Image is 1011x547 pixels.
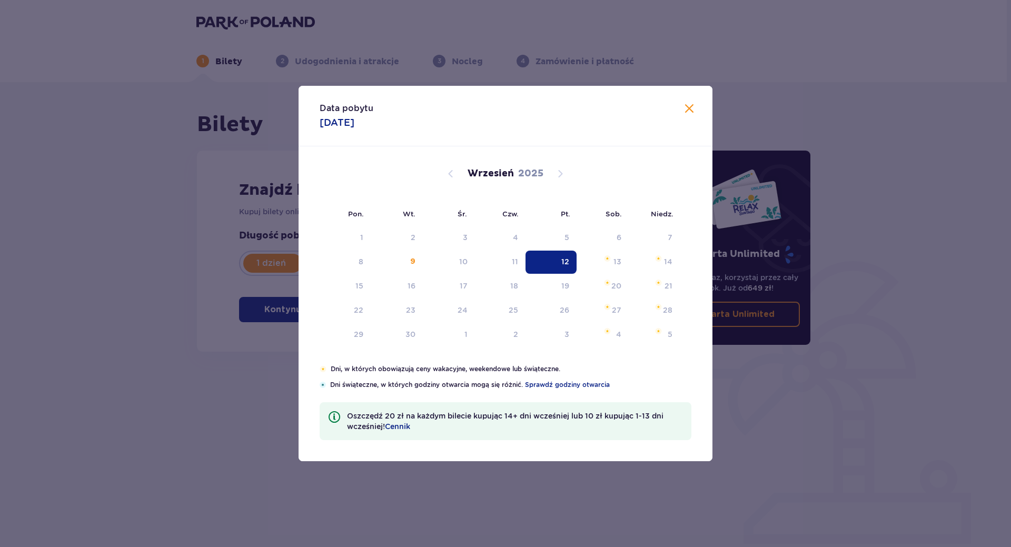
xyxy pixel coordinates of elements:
div: 22 [354,305,363,315]
div: 25 [509,305,518,315]
td: sobota, 20 września 2025 [577,275,629,298]
div: 13 [613,256,621,267]
div: 15 [355,281,363,291]
small: Niedz. [651,210,673,218]
td: poniedziałek, 29 września 2025 [320,323,371,346]
div: 5 [564,232,569,243]
div: 9 [410,256,415,267]
div: 24 [458,305,468,315]
div: 8 [359,256,363,267]
div: 1 [360,232,363,243]
div: 6 [617,232,621,243]
td: Not available. wtorek, 2 września 2025 [371,226,423,250]
div: 2 [513,329,518,340]
td: sobota, 27 września 2025 [577,299,629,322]
small: Śr. [458,210,467,218]
td: wtorek, 16 września 2025 [371,275,423,298]
td: piątek, 19 września 2025 [526,275,577,298]
td: niedziela, 28 września 2025 [629,299,680,322]
td: niedziela, 14 września 2025 [629,251,680,274]
div: 3 [463,232,468,243]
div: Calendar [299,146,712,364]
div: 12 [561,256,569,267]
div: 17 [460,281,468,291]
div: 16 [408,281,415,291]
td: wtorek, 9 września 2025 [371,251,423,274]
td: wtorek, 23 września 2025 [371,299,423,322]
div: 1 [464,329,468,340]
td: sobota, 13 września 2025 [577,251,629,274]
td: środa, 10 września 2025 [423,251,475,274]
td: piątek, 3 października 2025 [526,323,577,346]
div: 4 [513,232,518,243]
div: 11 [512,256,518,267]
div: 3 [564,329,569,340]
td: poniedziałek, 22 września 2025 [320,299,371,322]
td: Selected. piątek, 12 września 2025 [526,251,577,274]
div: 26 [560,305,569,315]
td: Not available. czwartek, 4 września 2025 [475,226,526,250]
td: czwartek, 25 września 2025 [475,299,526,322]
td: Not available. piątek, 5 września 2025 [526,226,577,250]
td: piątek, 26 września 2025 [526,299,577,322]
td: czwartek, 2 października 2025 [475,323,526,346]
small: Czw. [502,210,519,218]
td: środa, 17 września 2025 [423,275,475,298]
td: Not available. poniedziałek, 8 września 2025 [320,251,371,274]
div: 4 [616,329,621,340]
p: Wrzesień [468,167,514,180]
td: poniedziałek, 15 września 2025 [320,275,371,298]
div: 19 [561,281,569,291]
td: czwartek, 11 września 2025 [475,251,526,274]
div: 29 [354,329,363,340]
p: 2025 [518,167,543,180]
div: 10 [459,256,468,267]
td: środa, 1 października 2025 [423,323,475,346]
div: 18 [510,281,518,291]
td: wtorek, 30 września 2025 [371,323,423,346]
td: niedziela, 5 października 2025 [629,323,680,346]
td: sobota, 4 października 2025 [577,323,629,346]
td: niedziela, 21 września 2025 [629,275,680,298]
td: Not available. niedziela, 7 września 2025 [629,226,680,250]
div: 23 [406,305,415,315]
small: Wt. [403,210,415,218]
small: Sob. [606,210,622,218]
td: środa, 24 września 2025 [423,299,475,322]
div: 27 [612,305,621,315]
div: 20 [611,281,621,291]
td: czwartek, 18 września 2025 [475,275,526,298]
div: 2 [411,232,415,243]
small: Pt. [561,210,570,218]
td: Not available. środa, 3 września 2025 [423,226,475,250]
td: Not available. sobota, 6 września 2025 [577,226,629,250]
div: 30 [405,329,415,340]
td: Not available. poniedziałek, 1 września 2025 [320,226,371,250]
small: Pon. [348,210,364,218]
